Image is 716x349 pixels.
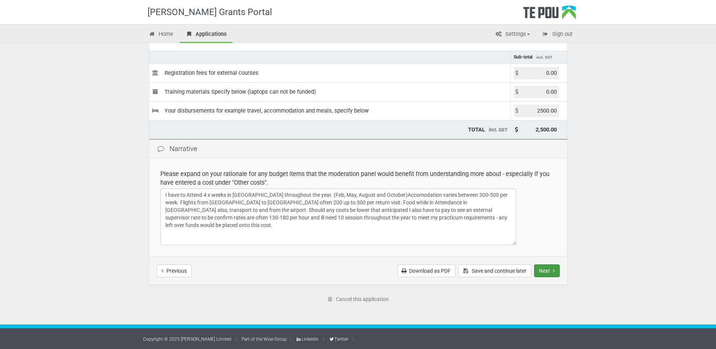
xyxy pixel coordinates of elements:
[536,55,552,59] span: incl. GST
[534,264,560,277] button: Next step
[511,51,567,63] td: Sub-total
[490,26,536,43] a: Settings
[242,337,287,342] a: Part of the Wise Group
[157,264,192,277] button: Previous step
[523,5,576,24] div: Te Pou Logo
[149,139,567,159] div: Narrative
[180,26,233,43] a: Applications
[160,170,556,187] div: Please expand on your rationale for any budget items that the moderation panel would benefit from...
[149,120,511,139] td: TOTAL
[329,337,348,342] a: Twitter
[458,264,531,277] button: Save and continue later
[296,337,319,342] a: LinkedIn
[143,26,179,43] a: Home
[149,63,511,82] td: Registration fees for external courses
[489,127,508,133] span: incl. GST
[149,101,511,120] td: Your disbursements for example travel, accommodation and meals, specify below
[143,337,231,342] a: Copyright © 2025 [PERSON_NAME] Limited
[536,26,578,43] a: Sign out
[397,264,456,277] a: Download as PDF
[322,293,394,306] a: Cancel this application
[149,82,511,101] td: Training materials Specify below (laptops can not be funded)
